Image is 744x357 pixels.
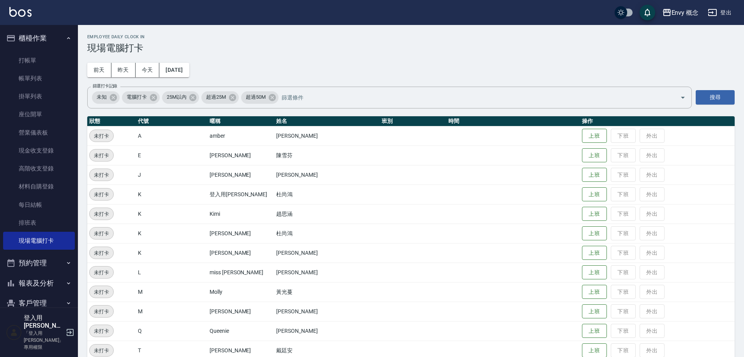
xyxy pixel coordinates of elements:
[241,93,270,101] span: 超過50M
[136,282,208,302] td: M
[90,210,113,218] span: 未打卡
[90,346,113,355] span: 未打卡
[274,224,380,243] td: 杜尚鴻
[6,325,22,340] img: Person
[90,190,113,199] span: 未打卡
[9,7,32,17] img: Logo
[208,204,274,224] td: Kimi
[582,226,607,241] button: 上班
[136,126,208,146] td: A
[93,83,117,89] label: 篩選打卡記錄
[122,91,160,104] div: 電腦打卡
[136,321,208,341] td: Q
[3,293,75,313] button: 客戶管理
[208,146,274,165] td: [PERSON_NAME]
[122,93,152,101] span: 電腦打卡
[90,229,113,238] span: 未打卡
[3,253,75,273] button: 預約管理
[136,302,208,321] td: M
[136,146,208,165] td: E
[3,214,75,232] a: 排班表
[90,171,113,179] span: 未打卡
[3,105,75,123] a: 座位開單
[582,285,607,299] button: 上班
[90,288,113,296] span: 未打卡
[87,43,735,53] h3: 現場電腦打卡
[446,116,580,126] th: 時間
[136,116,208,126] th: 代號
[90,327,113,335] span: 未打卡
[136,243,208,263] td: K
[659,5,702,21] button: Envy 概念
[582,324,607,338] button: 上班
[640,5,655,20] button: save
[672,8,699,18] div: Envy 概念
[274,165,380,185] td: [PERSON_NAME]
[87,63,111,77] button: 前天
[274,263,380,282] td: [PERSON_NAME]
[677,91,689,104] button: Open
[274,185,380,204] td: 杜尚鴻
[208,116,274,126] th: 暱稱
[274,116,380,126] th: 姓名
[159,63,189,77] button: [DATE]
[136,204,208,224] td: K
[208,321,274,341] td: Queenie
[380,116,446,126] th: 班別
[90,307,113,316] span: 未打卡
[136,185,208,204] td: K
[3,142,75,160] a: 現金收支登錄
[201,91,239,104] div: 超過25M
[136,165,208,185] td: J
[162,93,191,101] span: 25M以內
[90,268,113,277] span: 未打卡
[208,185,274,204] td: 登入用[PERSON_NAME]
[274,302,380,321] td: [PERSON_NAME]
[92,93,111,101] span: 未知
[90,132,113,140] span: 未打卡
[280,91,666,104] input: 篩選條件
[274,126,380,146] td: [PERSON_NAME]
[208,302,274,321] td: [PERSON_NAME]
[582,246,607,260] button: 上班
[201,93,231,101] span: 超過25M
[580,116,735,126] th: 操作
[274,282,380,302] td: 黃光蔓
[162,91,199,104] div: 25M以內
[241,91,279,104] div: 超過50M
[87,34,735,39] h2: Employee Daily Clock In
[90,151,113,160] span: 未打卡
[3,87,75,105] a: 掛單列表
[582,148,607,163] button: 上班
[582,207,607,221] button: 上班
[274,204,380,224] td: 趙思涵
[274,321,380,341] td: [PERSON_NAME]
[208,243,274,263] td: [PERSON_NAME]
[90,249,113,257] span: 未打卡
[3,232,75,250] a: 現場電腦打卡
[111,63,136,77] button: 昨天
[3,28,75,48] button: 櫃檯作業
[582,129,607,143] button: 上班
[274,243,380,263] td: [PERSON_NAME]
[136,263,208,282] td: L
[3,160,75,178] a: 高階收支登錄
[3,178,75,195] a: 材料自購登錄
[274,146,380,165] td: 陳雪芬
[24,330,63,351] p: 「登入用[PERSON_NAME]」專用權限
[3,124,75,142] a: 營業儀表板
[582,168,607,182] button: 上班
[208,126,274,146] td: amber
[208,165,274,185] td: [PERSON_NAME]
[208,224,274,243] td: [PERSON_NAME]
[582,265,607,280] button: 上班
[136,63,160,77] button: 今天
[3,52,75,69] a: 打帳單
[582,304,607,319] button: 上班
[3,273,75,293] button: 報表及分析
[582,187,607,202] button: 上班
[87,116,136,126] th: 狀態
[696,90,735,105] button: 搜尋
[208,282,274,302] td: Molly
[3,196,75,214] a: 每日結帳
